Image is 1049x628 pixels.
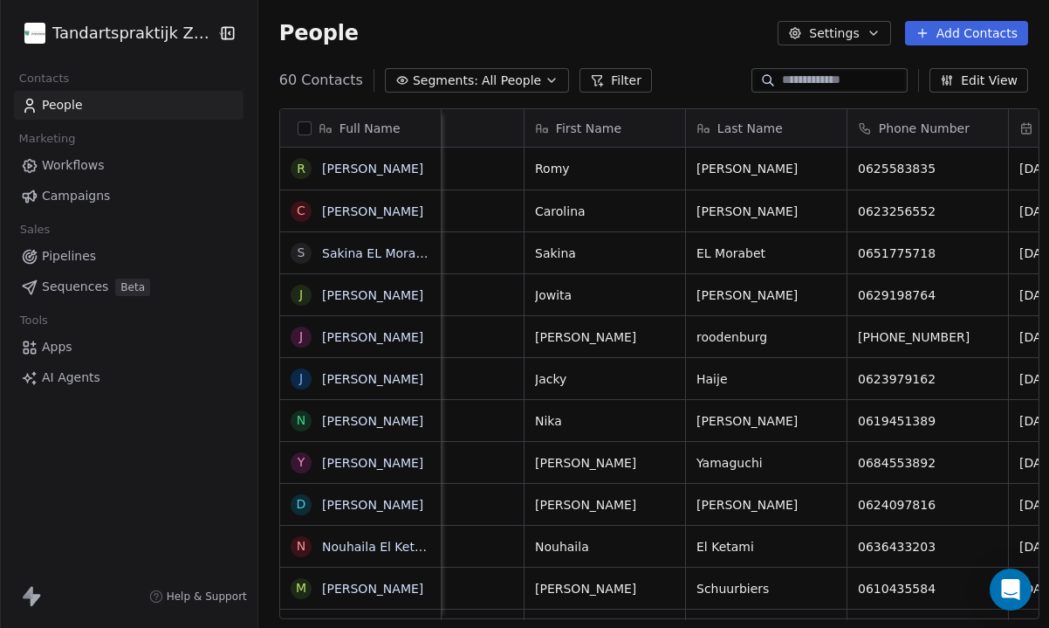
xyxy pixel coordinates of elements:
a: [PERSON_NAME] [322,162,423,176]
span: Campaigns [42,187,110,205]
button: Settings [778,21,890,45]
div: J [299,286,303,304]
a: Sakina EL Morabet [322,246,435,260]
span: [PERSON_NAME] [535,328,675,346]
span: EL Morabet [696,245,836,262]
span: Romy [535,160,675,177]
span: [PHONE_NUMBER] [858,328,998,346]
a: [PERSON_NAME] [322,288,423,302]
span: Yamaguchi [696,454,836,472]
span: 0619451389 [858,412,998,430]
span: Phone Number [879,120,970,137]
span: 0636433203 [858,538,998,556]
span: People [279,20,359,46]
span: 0610435584 [858,580,998,597]
a: Pipelines [14,242,243,271]
span: roodenburg [696,328,836,346]
span: Help & Support [167,590,247,604]
div: grid [280,148,442,620]
span: AI Agents [42,369,100,387]
div: Open Intercom Messenger [990,569,1032,611]
span: 0624097816 [858,496,998,514]
div: J [299,369,303,388]
span: 0623256552 [858,203,998,220]
button: Add Contacts [905,21,1028,45]
span: 0684553892 [858,454,998,472]
a: [PERSON_NAME] [322,204,423,218]
a: Nouhaila El Ketami [322,540,437,554]
span: Sakina [535,245,675,262]
span: Sequences [42,278,108,296]
span: 0623979162 [858,370,998,388]
div: First Name [524,109,685,147]
span: El Ketami [696,538,836,556]
button: Edit View [929,68,1028,93]
div: N [297,411,305,430]
span: Jacky [535,370,675,388]
span: Workflows [42,156,105,175]
a: [PERSON_NAME] [322,372,423,386]
span: [PERSON_NAME] [696,160,836,177]
span: Apps [42,338,72,356]
div: Y [298,453,305,472]
span: Haije [696,370,836,388]
a: [PERSON_NAME] [322,582,423,596]
div: Status [363,109,524,147]
div: C [297,202,305,220]
img: cropped-Favicon-Zijdelwaard.webp [24,23,45,44]
span: 60 Contacts [279,70,363,91]
a: Workflows [14,151,243,180]
span: Carolina [535,203,675,220]
span: Contacts [11,66,77,92]
span: Tools [12,307,55,334]
div: M [296,579,306,597]
span: 0651775718 [858,245,998,262]
span: Schuurbiers [696,580,836,597]
a: People [14,91,243,120]
span: Beta [115,279,150,296]
span: Sales [12,217,58,243]
span: [PERSON_NAME] [696,412,836,430]
button: Tandartspraktijk Zijdelwaard [21,18,203,48]
button: Filter [579,68,652,93]
span: 0625583835 [858,160,998,177]
span: [PERSON_NAME] [535,454,675,472]
span: Pipelines [42,247,96,266]
div: Phone Number [847,109,1008,147]
div: Full Name [280,109,441,147]
span: [PERSON_NAME] [696,286,836,304]
span: Marketing [11,126,83,152]
span: Full Name [339,120,401,137]
a: AI Agents [14,363,243,392]
a: Apps [14,333,243,362]
span: Segments: [413,72,478,90]
div: Last Name [686,109,847,147]
a: Help & Support [149,590,247,604]
span: First Name [556,120,621,137]
a: [PERSON_NAME] [322,456,423,470]
a: [PERSON_NAME] [322,414,423,428]
a: Campaigns [14,182,243,210]
span: Last Name [717,120,783,137]
span: People [42,96,83,114]
span: [PERSON_NAME] [696,496,836,514]
a: [PERSON_NAME] [322,498,423,512]
span: [PERSON_NAME] [696,203,836,220]
span: [PERSON_NAME] [535,496,675,514]
div: R [297,160,305,178]
div: j [299,328,303,346]
span: 0629198764 [858,286,998,304]
span: [PERSON_NAME] [535,580,675,597]
div: D [296,495,305,514]
div: S [297,244,305,262]
span: Tandartspraktijk Zijdelwaard [52,22,212,45]
span: Jowita [535,286,675,304]
span: Nouhaila [535,538,675,556]
a: [PERSON_NAME] [322,330,423,344]
div: N [297,537,305,556]
span: All People [482,72,541,90]
a: SequencesBeta [14,273,243,301]
span: Nika [535,412,675,430]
